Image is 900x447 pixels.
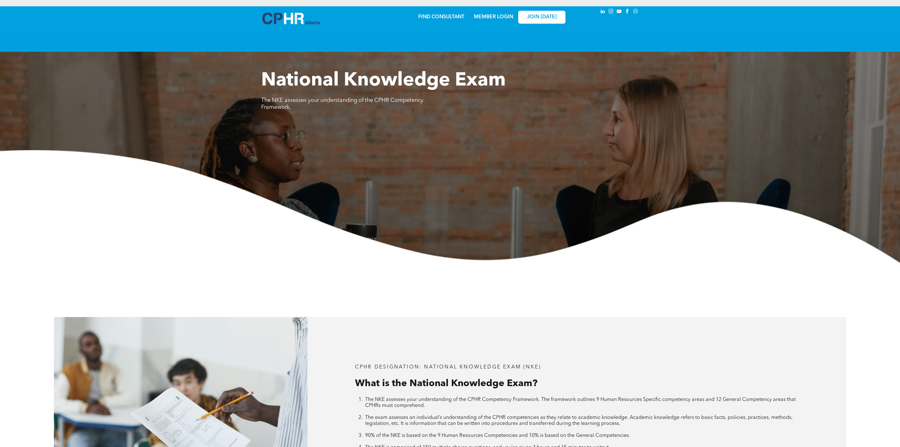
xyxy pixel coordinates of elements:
[608,8,615,16] a: instagram
[365,433,630,438] span: 90% of the NKE is based on the 9 Human Resources Competencies and 10% is based on the General Com...
[616,8,623,16] a: youtube
[355,379,537,388] span: What is the National Knowledge Exam?
[624,8,631,16] a: facebook
[261,71,506,90] span: National Knowledge Exam
[355,365,541,370] span: CPHR DESIGNATION: National Knowledge Exam (NKE)
[474,15,513,20] a: MEMBER LOGIN
[527,14,557,20] span: JOIN [DATE]
[261,97,423,110] span: The NKE assesses your understanding of the CPHR Competency Framework.
[632,8,639,16] a: Social network
[518,11,565,24] a: JOIN [DATE]
[365,415,793,426] span: The exam assesses an individual’s understanding of the CPHR competencies as they relate to academ...
[365,397,796,408] span: The NKE assesses your understanding of the CPHR Competency Framework. The framework outlines 9 Hu...
[418,15,464,20] a: FIND CONSULTANT
[599,8,606,16] a: linkedin
[262,13,320,24] img: A blue and white logo for cp alberta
